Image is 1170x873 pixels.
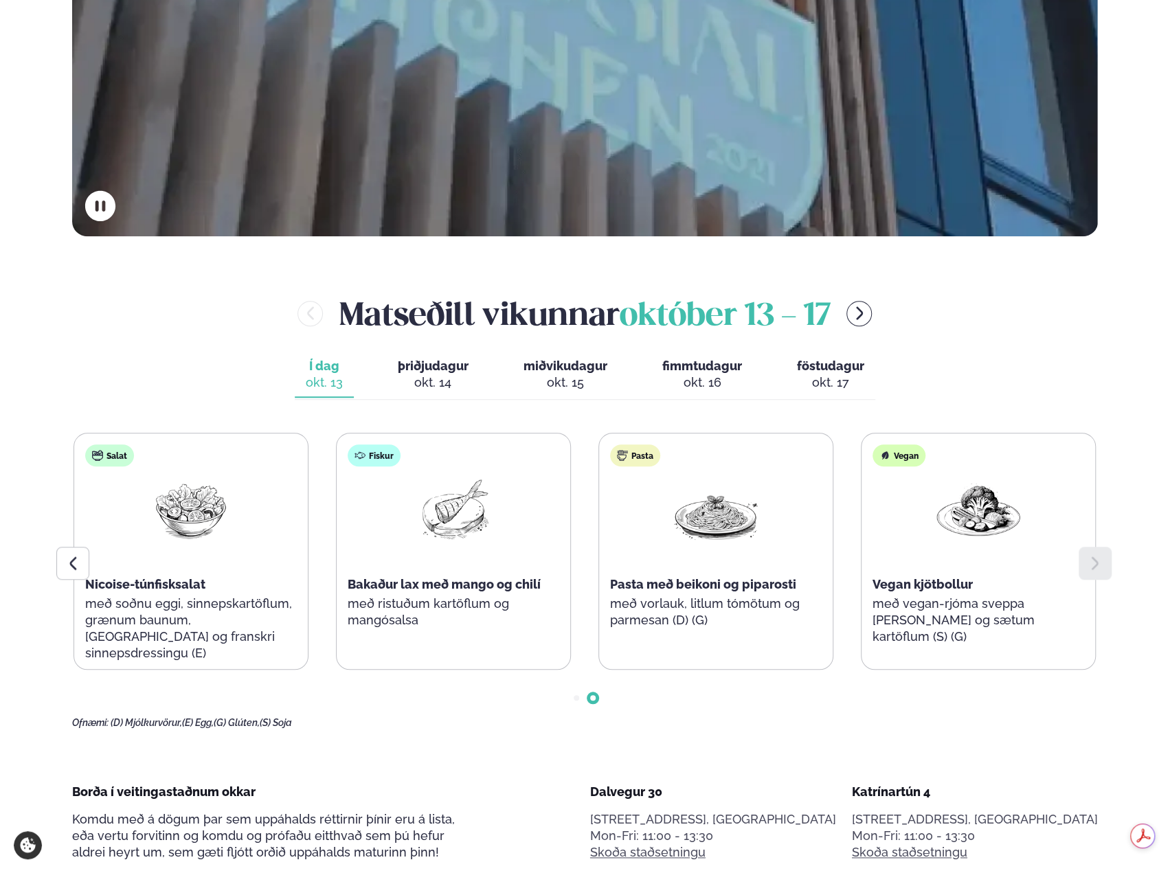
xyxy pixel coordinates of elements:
span: miðvikudagur [524,359,607,373]
span: (D) Mjólkurvörur, [111,717,182,728]
a: Skoða staðsetningu [590,844,706,861]
span: Nicoise-túnfisksalat [85,577,205,591]
div: Salat [85,444,134,466]
img: Vegan.svg [879,450,890,461]
span: október 13 - 17 [619,302,830,332]
span: fimmtudagur [662,359,742,373]
div: okt. 16 [662,374,742,391]
div: Mon-Fri: 11:00 - 13:30 [590,828,836,844]
span: Vegan kjötbollur [873,577,973,591]
span: Í dag [306,358,343,374]
p: [STREET_ADDRESS], [GEOGRAPHIC_DATA] [852,811,1098,828]
button: fimmtudagur okt. 16 [651,352,753,398]
button: þriðjudagur okt. 14 [387,352,480,398]
span: (G) Glúten, [214,717,260,728]
span: Ofnæmi: [72,717,109,728]
img: fish.svg [355,450,365,461]
span: föstudagur [797,359,864,373]
div: Katrínartún 4 [852,784,1098,800]
img: pasta.svg [617,450,628,461]
button: miðvikudagur okt. 15 [513,352,618,398]
div: okt. 17 [797,374,864,391]
p: með ristuðum kartöflum og mangósalsa [348,596,559,628]
img: Spagetti.png [672,477,760,541]
div: Mon-Fri: 11:00 - 13:30 [852,828,1098,844]
a: Skoða staðsetningu [852,844,967,861]
span: Komdu með á dögum þar sem uppáhalds réttirnir þínir eru á lista, eða vertu forvitinn og komdu og ... [72,812,455,859]
p: [STREET_ADDRESS], [GEOGRAPHIC_DATA] [590,811,836,828]
span: þriðjudagur [398,359,469,373]
span: Bakaður lax með mango og chilí [348,577,541,591]
div: Vegan [873,444,925,466]
span: Go to slide 2 [590,695,596,701]
h2: Matseðill vikunnar [339,291,830,336]
div: okt. 15 [524,374,607,391]
span: Borða í veitingastaðnum okkar [72,784,256,799]
button: Í dag okt. 13 [295,352,354,398]
button: menu-btn-left [297,301,323,326]
div: Fiskur [348,444,401,466]
div: Pasta [610,444,660,466]
img: Fish.png [409,477,497,541]
p: með vorlauk, litlum tómötum og parmesan (D) (G) [610,596,822,628]
img: salad.svg [92,450,103,461]
img: Vegan.png [934,477,1022,541]
div: okt. 14 [398,374,469,391]
p: með vegan-rjóma sveppa [PERSON_NAME] og sætum kartöflum (S) (G) [873,596,1084,645]
span: (E) Egg, [182,717,214,728]
button: föstudagur okt. 17 [786,352,875,398]
span: (S) Soja [260,717,292,728]
a: Cookie settings [14,831,42,859]
div: okt. 13 [306,374,343,391]
p: með soðnu eggi, sinnepskartöflum, grænum baunum, [GEOGRAPHIC_DATA] og franskri sinnepsdressingu (E) [85,596,297,661]
span: Pasta með beikoni og piparosti [610,577,796,591]
div: Dalvegur 30 [590,784,836,800]
img: Salad.png [147,477,235,541]
span: Go to slide 1 [574,695,579,701]
button: menu-btn-right [846,301,872,326]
